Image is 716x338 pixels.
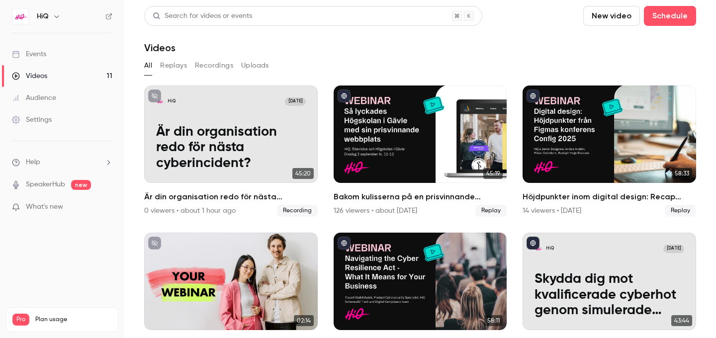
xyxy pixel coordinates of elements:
button: Recordings [195,58,233,74]
span: Replay [665,205,696,217]
div: Settings [12,115,52,125]
div: 126 viewers • about [DATE] [334,206,417,216]
button: unpublished [148,89,161,102]
span: Recording [277,205,318,217]
span: What's new [26,202,63,212]
span: 43:44 [671,315,692,326]
div: 0 viewers • about 1 hour ago [144,206,236,216]
div: 14 viewers • [DATE] [523,206,581,216]
button: published [338,89,351,102]
p: Skydda dig mot kvalificerade cyberhot genom simulerade intrång [535,271,685,319]
div: Audience [12,93,56,103]
span: 02:14 [294,315,314,326]
iframe: Noticeable Trigger [100,203,112,212]
span: Pro [12,314,29,326]
li: Är din organisation redo för nästa cyberincident? [144,85,318,217]
a: Är din organisation redo för nästa cyberincident?HiQ[DATE]Är din organisation redo för nästa cybe... [144,85,318,217]
h2: Bakom kulisserna på en prisvinnande webbplats [334,191,507,203]
a: 45:19Bakom kulisserna på en prisvinnande webbplats126 viewers • about [DATE]Replay [334,85,507,217]
button: Schedule [644,6,696,26]
li: Bakom kulisserna på en prisvinnande webbplats [334,85,507,217]
span: [DATE] [285,97,306,106]
p: Är din organisation redo för nästa cyberincident? [156,124,306,171]
button: New video [583,6,640,26]
a: SpeakerHub [26,179,65,190]
span: [DATE] [663,245,684,253]
button: published [338,237,351,250]
button: Uploads [241,58,269,74]
button: published [527,237,539,250]
button: All [144,58,152,74]
button: unpublished [148,237,161,250]
button: published [527,89,539,102]
span: new [71,180,91,190]
div: Videos [12,71,47,81]
img: HiQ [12,8,28,24]
span: Plan usage [35,316,112,324]
h2: Höjdpunkter inom digital design: Recap Figmas konferens Config 2025 [523,191,696,203]
span: 58:33 [672,168,692,179]
span: Help [26,157,40,168]
li: help-dropdown-opener [12,157,112,168]
a: 58:33Höjdpunkter inom digital design: Recap Figmas konferens Config 202514 viewers • [DATE]Replay [523,85,696,217]
button: Replays [160,58,187,74]
p: HiQ [168,98,176,104]
span: 45:19 [483,168,503,179]
h2: Är din organisation redo för nästa cyberincident? [144,191,318,203]
h1: Videos [144,42,176,54]
div: Search for videos or events [153,11,252,21]
li: Höjdpunkter inom digital design: Recap Figmas konferens Config 2025 [523,85,696,217]
span: Replay [475,205,507,217]
span: 58:11 [484,315,503,326]
h6: HiQ [37,11,49,21]
section: Videos [144,6,696,332]
span: 45:20 [292,168,314,179]
div: Events [12,49,46,59]
p: HiQ [546,246,554,252]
